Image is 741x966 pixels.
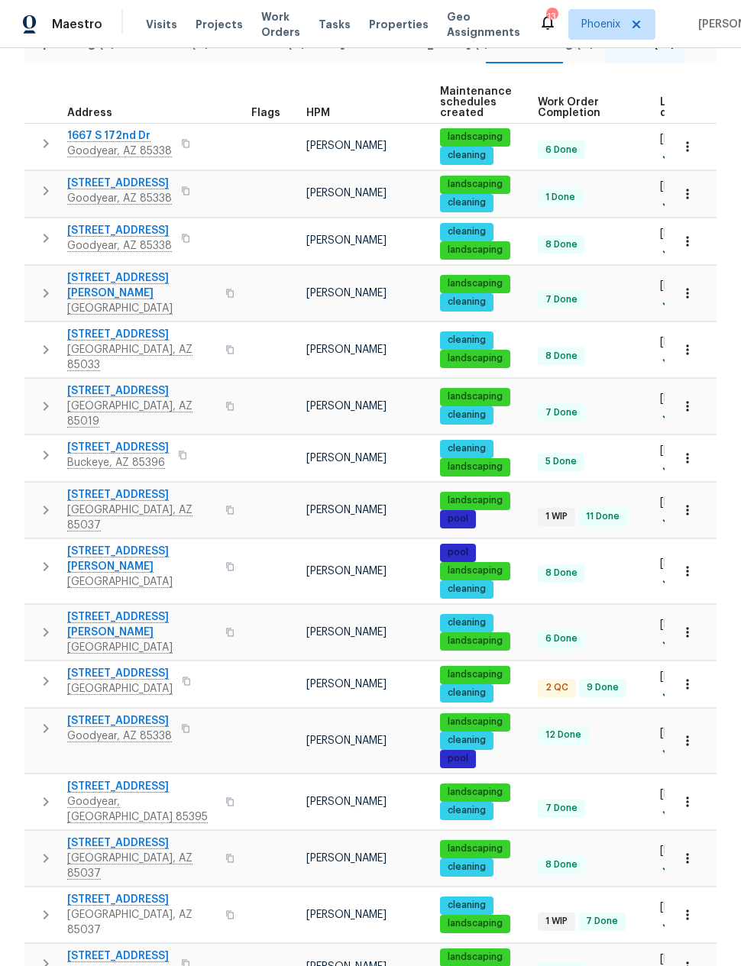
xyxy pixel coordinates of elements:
[660,393,692,404] span: [DATE]
[319,19,351,30] span: Tasks
[660,728,692,738] span: [DATE]
[539,729,587,741] span: 12 Done
[660,497,692,508] span: [DATE]
[306,853,387,864] span: [PERSON_NAME]
[660,954,692,964] span: [DATE]
[442,460,509,473] span: landscaping
[306,288,387,299] span: [PERSON_NAME]
[660,280,692,291] span: [DATE]
[442,899,492,912] span: cleaning
[447,9,520,40] span: Geo Assignments
[67,108,112,118] span: Address
[442,616,492,629] span: cleaning
[442,512,474,525] span: pool
[306,108,330,118] span: HPM
[539,191,581,204] span: 1 Done
[442,668,509,681] span: landscaping
[539,144,584,157] span: 6 Done
[660,619,692,630] span: [DATE]
[539,632,584,645] span: 6 Done
[442,716,509,729] span: landscaping
[442,842,509,855] span: landscaping
[539,802,584,815] span: 7 Done
[442,225,492,238] span: cleaning
[306,627,387,638] span: [PERSON_NAME]
[52,17,102,32] span: Maestro
[442,583,492,596] span: cleaning
[539,293,584,306] span: 7 Done
[442,546,474,559] span: pool
[442,564,509,577] span: landscaping
[581,17,620,32] span: Phoenix
[660,228,692,239] span: [DATE]
[580,510,626,523] span: 11 Done
[306,401,387,412] span: [PERSON_NAME]
[442,296,492,309] span: cleaning
[442,951,509,964] span: landscaping
[660,181,692,192] span: [DATE]
[660,337,692,347] span: [DATE]
[539,350,584,363] span: 8 Done
[306,735,387,746] span: [PERSON_NAME]
[442,804,492,817] span: cleaning
[660,445,692,456] span: [DATE]
[306,188,387,199] span: [PERSON_NAME]
[539,238,584,251] span: 8 Done
[442,390,509,403] span: landscaping
[442,131,509,144] span: landscaping
[539,858,584,871] span: 8 Done
[442,334,492,347] span: cleaning
[539,510,574,523] span: 1 WIP
[539,681,574,694] span: 2 QC
[581,681,625,694] span: 9 Done
[442,687,492,699] span: cleaning
[539,567,584,580] span: 8 Done
[580,915,624,928] span: 7 Done
[442,861,492,874] span: cleaning
[306,141,387,151] span: [PERSON_NAME]
[660,902,692,913] span: [DATE]
[146,17,177,32] span: Visits
[67,907,216,938] span: [GEOGRAPHIC_DATA], AZ 85037
[442,244,509,257] span: landscaping
[539,406,584,419] span: 7 Done
[660,97,685,118] span: List date
[539,455,583,468] span: 5 Done
[442,149,492,162] span: cleaning
[369,17,429,32] span: Properties
[251,108,280,118] span: Flags
[442,635,509,648] span: landscaping
[539,915,574,928] span: 1 WIP
[306,235,387,246] span: [PERSON_NAME]
[306,566,387,577] span: [PERSON_NAME]
[538,97,634,118] span: Work Order Completion
[440,86,512,118] span: Maintenance schedules created
[261,9,300,40] span: Work Orders
[442,178,509,191] span: landscaping
[442,734,492,747] span: cleaning
[660,789,692,800] span: [DATE]
[306,679,387,690] span: [PERSON_NAME]
[442,277,509,290] span: landscaping
[442,752,474,765] span: pool
[306,453,387,464] span: [PERSON_NAME]
[442,786,509,799] span: landscaping
[660,845,692,856] span: [DATE]
[442,917,509,930] span: landscaping
[442,442,492,455] span: cleaning
[442,409,492,422] span: cleaning
[306,796,387,807] span: [PERSON_NAME]
[306,505,387,515] span: [PERSON_NAME]
[442,352,509,365] span: landscaping
[306,344,387,355] span: [PERSON_NAME]
[442,196,492,209] span: cleaning
[660,558,692,569] span: [DATE]
[546,9,557,24] div: 13
[196,17,243,32] span: Projects
[660,134,692,144] span: [DATE]
[660,671,692,682] span: [DATE]
[442,494,509,507] span: landscaping
[306,909,387,920] span: [PERSON_NAME]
